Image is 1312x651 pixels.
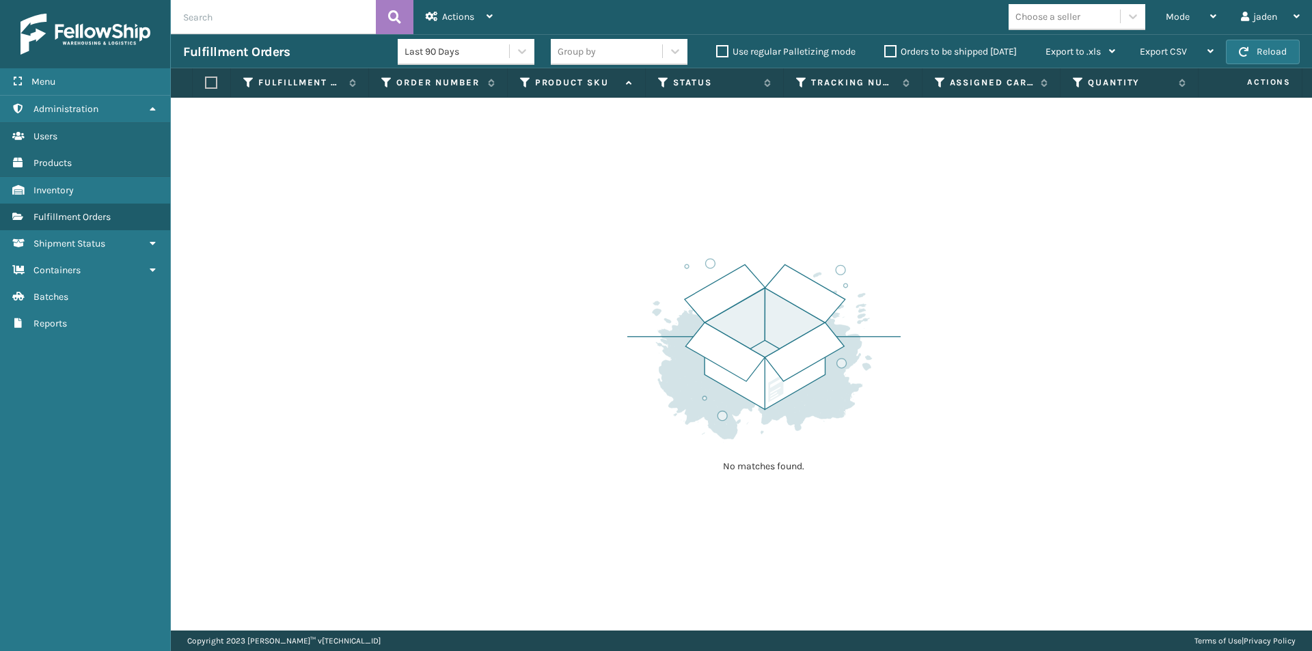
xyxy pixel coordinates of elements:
span: Fulfillment Orders [33,211,111,223]
label: Status [673,77,757,89]
img: logo [20,14,150,55]
span: Shipment Status [33,238,105,249]
span: Mode [1166,11,1190,23]
span: Batches [33,291,68,303]
span: Containers [33,264,81,276]
a: Privacy Policy [1244,636,1296,646]
div: Last 90 Days [405,44,510,59]
span: Export CSV [1140,46,1187,57]
span: Users [33,130,57,142]
a: Terms of Use [1194,636,1242,646]
p: Copyright 2023 [PERSON_NAME]™ v [TECHNICAL_ID] [187,631,381,651]
label: Use regular Palletizing mode [716,46,856,57]
span: Actions [442,11,474,23]
span: Inventory [33,184,74,196]
span: Reports [33,318,67,329]
span: Menu [31,76,55,87]
div: Group by [558,44,596,59]
div: | [1194,631,1296,651]
label: Order Number [396,77,480,89]
label: Quantity [1088,77,1172,89]
label: Assigned Carrier Service [950,77,1034,89]
div: Choose a seller [1015,10,1080,24]
label: Orders to be shipped [DATE] [884,46,1017,57]
label: Product SKU [535,77,619,89]
h3: Fulfillment Orders [183,44,290,60]
span: Administration [33,103,98,115]
label: Tracking Number [811,77,895,89]
button: Reload [1226,40,1300,64]
span: Actions [1203,71,1299,94]
span: Export to .xls [1045,46,1101,57]
label: Fulfillment Order Id [258,77,342,89]
span: Products [33,157,72,169]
